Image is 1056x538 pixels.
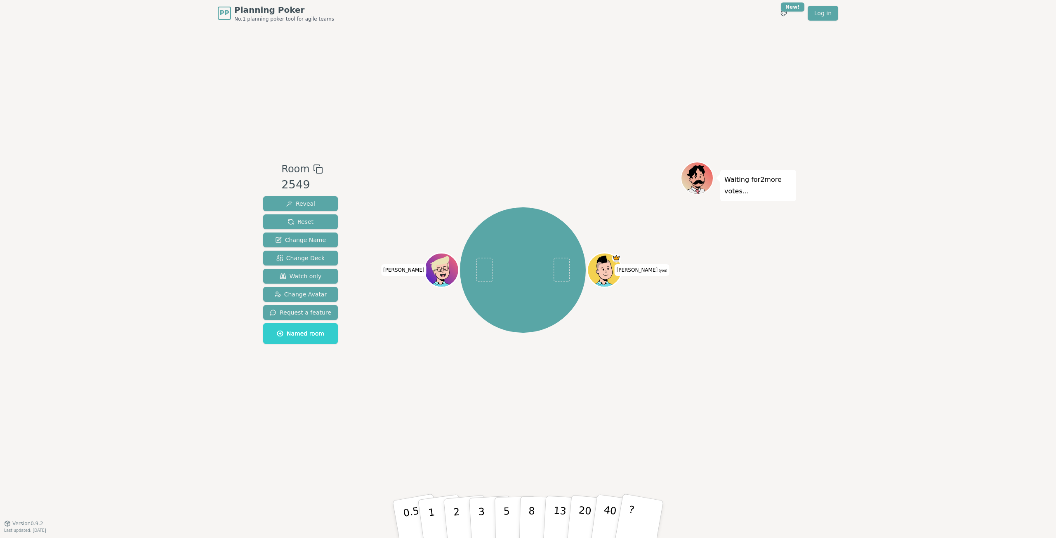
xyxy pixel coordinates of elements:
span: Click to change your name [381,264,427,276]
a: PPPlanning PokerNo.1 planning poker tool for agile teams [218,4,334,22]
span: Named room [277,329,324,338]
span: Change Avatar [274,290,327,298]
span: Last updated: [DATE] [4,528,46,533]
button: Request a feature [263,305,338,320]
button: Change Avatar [263,287,338,302]
span: Planning Poker [234,4,334,16]
button: Version0.9.2 [4,520,43,527]
div: New! [781,2,804,12]
span: chris is the host [612,254,620,263]
span: No.1 planning poker tool for agile teams [234,16,334,22]
span: Room [281,162,309,176]
span: Click to change your name [615,264,669,276]
button: Watch only [263,269,338,284]
span: Version 0.9.2 [12,520,43,527]
span: Request a feature [270,308,331,317]
span: Change Deck [276,254,325,262]
button: Named room [263,323,338,344]
button: Change Deck [263,251,338,265]
span: PP [219,8,229,18]
button: Reveal [263,196,338,211]
span: Watch only [280,272,322,280]
span: Change Name [275,236,326,244]
button: Reset [263,214,338,229]
p: Waiting for 2 more votes... [724,174,792,197]
span: (you) [658,269,667,273]
span: Reveal [286,200,315,208]
button: New! [776,6,791,21]
button: Change Name [263,233,338,247]
a: Log in [808,6,838,21]
span: Reset [288,218,313,226]
div: 2549 [281,176,323,193]
button: Click to change your avatar [588,254,620,286]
